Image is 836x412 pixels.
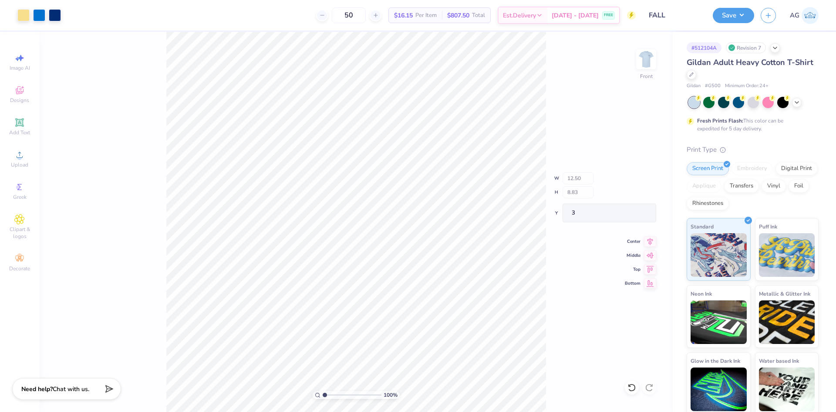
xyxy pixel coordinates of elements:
[384,391,398,399] span: 100 %
[604,12,613,18] span: FREE
[637,51,655,68] img: Front
[640,72,653,80] div: Front
[790,10,799,20] span: AG
[472,11,485,20] span: Total
[789,180,809,193] div: Foil
[687,42,721,53] div: # 512104A
[503,11,536,20] span: Est. Delivery
[775,162,818,175] div: Digital Print
[687,180,721,193] div: Applique
[691,368,747,411] img: Glow in the Dark Ink
[759,222,777,231] span: Puff Ink
[625,266,640,272] span: Top
[759,289,810,298] span: Metallic & Glitter Ink
[705,82,721,90] span: # G500
[10,97,29,104] span: Designs
[759,300,815,344] img: Metallic & Glitter Ink
[759,233,815,277] img: Puff Ink
[790,7,819,24] a: AG
[691,356,740,365] span: Glow in the Dark Ink
[4,226,35,240] span: Clipart & logos
[762,180,786,193] div: Vinyl
[687,145,819,155] div: Print Type
[687,82,701,90] span: Gildan
[724,180,759,193] div: Transfers
[21,385,53,393] strong: Need help?
[10,65,30,72] span: Image AI
[697,117,743,124] strong: Fresh Prints Flash:
[642,7,706,24] input: Untitled Design
[625,238,640,245] span: Center
[53,385,89,393] span: Chat with us.
[9,129,30,136] span: Add Text
[691,233,747,277] img: Standard
[697,117,804,133] div: This color can be expedited for 5 day delivery.
[415,11,437,20] span: Per Item
[11,161,28,168] span: Upload
[802,7,819,24] img: Aljosh Eyron Garcia
[394,11,413,20] span: $16.15
[725,82,769,90] span: Minimum Order: 24 +
[759,356,799,365] span: Water based Ink
[713,8,754,23] button: Save
[447,11,469,20] span: $807.50
[687,162,729,175] div: Screen Print
[731,162,773,175] div: Embroidery
[691,222,714,231] span: Standard
[759,368,815,411] img: Water based Ink
[687,57,813,68] span: Gildan Adult Heavy Cotton T-Shirt
[691,300,747,344] img: Neon Ink
[9,265,30,272] span: Decorate
[625,252,640,259] span: Middle
[726,42,766,53] div: Revision 7
[691,289,712,298] span: Neon Ink
[687,197,729,210] div: Rhinestones
[13,194,27,201] span: Greek
[552,11,599,20] span: [DATE] - [DATE]
[625,280,640,286] span: Bottom
[332,7,366,23] input: – –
